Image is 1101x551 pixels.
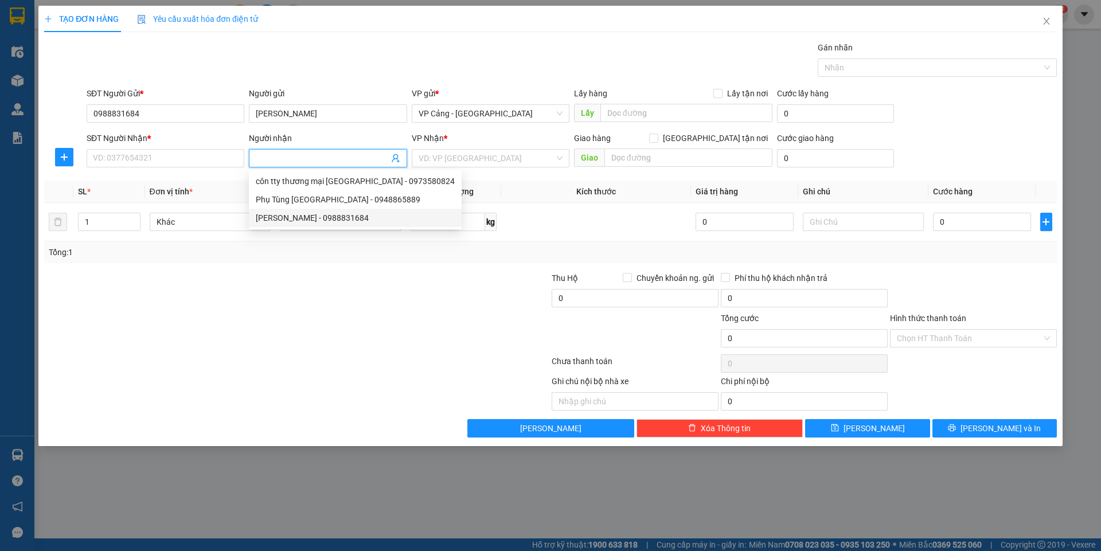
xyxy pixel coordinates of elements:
[777,134,834,143] label: Cước giao hàng
[574,134,611,143] span: Giao hàng
[658,132,772,144] span: [GEOGRAPHIC_DATA] tận nơi
[961,422,1041,435] span: [PERSON_NAME] và In
[249,132,407,144] div: Người nhận
[777,149,894,167] input: Cước giao hàng
[49,246,425,259] div: Tổng: 1
[44,15,52,23] span: plus
[150,187,193,196] span: Đơn vị tính
[137,14,258,24] span: Yêu cầu xuất hóa đơn điện tử
[52,9,108,34] strong: VIỆT HIẾU LOGISTIC
[256,193,455,206] div: Phụ Tùng [GEOGRAPHIC_DATA] - 0948865889
[467,419,634,437] button: [PERSON_NAME]
[55,148,73,166] button: plus
[574,149,604,167] span: Giao
[701,422,751,435] span: Xóa Thông tin
[112,67,180,79] span: BD1408250210
[412,134,444,143] span: VP Nhận
[1041,217,1052,226] span: plus
[49,63,99,81] strong: TĐ chuyển phát:
[730,272,832,284] span: Phí thu hộ khách nhận trả
[688,424,696,433] span: delete
[696,187,738,196] span: Giá trị hàng
[818,43,853,52] label: Gán nhãn
[932,419,1057,437] button: printer[PERSON_NAME] và In
[721,314,759,323] span: Tổng cước
[696,213,793,231] input: 0
[576,187,616,196] span: Kích thước
[600,104,772,122] input: Dọc đường
[890,314,966,323] label: Hình thức thanh toán
[249,87,407,100] div: Người gửi
[803,213,924,231] input: Ghi Chú
[632,272,719,284] span: Chuyển khoản ng. gửi
[256,175,455,187] div: côn tty thương mại [GEOGRAPHIC_DATA] - 0973580824
[56,153,73,162] span: plus
[249,172,462,190] div: côn tty thương mại Nam Hải - 0973580824
[61,72,111,90] strong: 02143888555, 0243777888
[777,89,829,98] label: Cước lấy hàng
[933,187,973,196] span: Cước hàng
[157,213,264,230] span: Khác
[87,132,244,144] div: SĐT Người Nhận
[137,15,146,24] img: icon
[604,149,772,167] input: Dọc đường
[844,422,905,435] span: [PERSON_NAME]
[1042,17,1051,26] span: close
[1040,213,1052,231] button: plus
[520,422,581,435] span: [PERSON_NAME]
[831,424,839,433] span: save
[552,392,719,411] input: Nhập ghi chú
[550,355,720,375] div: Chưa thanh toán
[256,212,455,224] div: [PERSON_NAME] - 0988831684
[78,187,87,196] span: SL
[574,104,600,122] span: Lấy
[721,375,888,392] div: Chi phí nội bộ
[51,36,109,61] strong: PHIẾU GỬI HÀNG
[637,419,803,437] button: deleteXóa Thông tin
[552,375,719,392] div: Ghi chú nội bộ nhà xe
[723,87,772,100] span: Lấy tận nơi
[1030,6,1063,38] button: Close
[485,213,497,231] span: kg
[805,419,930,437] button: save[PERSON_NAME]
[49,213,67,231] button: delete
[249,209,462,227] div: Nam Hải - 0988831684
[249,190,462,209] div: Phụ Tùng Nam Hải - 0948865889
[552,273,578,283] span: Thu Hộ
[4,34,48,79] img: logo
[777,104,894,123] input: Cước lấy hàng
[419,105,563,122] span: VP Cảng - Hà Nội
[798,181,929,203] th: Ghi chú
[948,424,956,433] span: printer
[44,14,119,24] span: TẠO ĐƠN HÀNG
[391,154,400,163] span: user-add
[412,87,569,100] div: VP gửi
[574,89,607,98] span: Lấy hàng
[87,87,244,100] div: SĐT Người Gửi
